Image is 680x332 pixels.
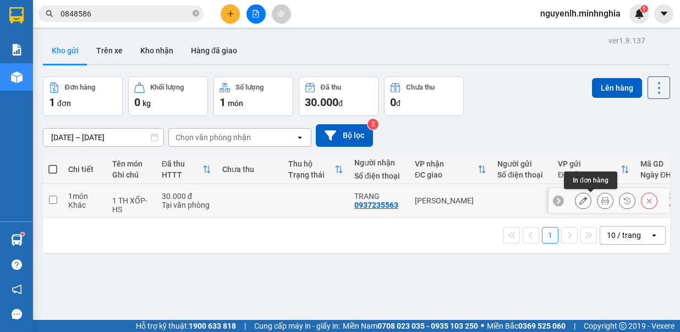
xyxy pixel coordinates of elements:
[128,76,208,116] button: Khối lượng0kg
[288,170,334,179] div: Trạng thái
[162,192,211,201] div: 30.000 đ
[415,170,478,179] div: ĐC giao
[136,320,236,332] span: Hỗ trợ kỹ thuật:
[176,132,251,143] div: Chọn văn phòng nhận
[299,76,379,116] button: Đã thu30.000đ
[112,159,151,168] div: Tên món
[481,324,484,328] span: ⚪️
[193,10,199,16] span: close-circle
[642,5,646,13] span: 1
[252,10,260,18] span: file-add
[244,320,246,332] span: |
[390,96,396,109] span: 0
[592,78,642,98] button: Lên hàng
[384,76,464,116] button: Chưa thu0đ
[634,9,644,19] img: icon-new-feature
[221,4,240,24] button: plus
[575,192,591,209] div: Sửa đơn hàng
[65,84,95,91] div: Đơn hàng
[640,5,648,13] sup: 1
[415,196,486,205] div: [PERSON_NAME]
[564,171,617,189] div: In đơn hàng
[162,170,202,179] div: HTTT
[409,155,492,184] th: Toggle SortBy
[228,99,243,108] span: món
[542,227,558,244] button: 1
[43,37,87,64] button: Kho gửi
[222,165,277,174] div: Chưa thu
[57,99,71,108] span: đơn
[43,129,163,146] input: Select a date range.
[406,84,435,91] div: Chưa thu
[61,8,190,20] input: Tìm tên, số ĐT hoặc mã đơn
[68,192,101,201] div: 1 món
[11,71,23,83] img: warehouse-icon
[156,155,217,184] th: Toggle SortBy
[87,37,131,64] button: Trên xe
[305,96,338,109] span: 30.000
[193,9,199,19] span: close-circle
[518,322,566,330] strong: 0369 525 060
[12,309,22,319] span: message
[607,230,641,241] div: 10 / trang
[272,4,291,24] button: aim
[558,170,621,179] div: ĐC lấy
[9,7,24,24] img: logo-vxr
[142,99,151,108] span: kg
[650,231,659,240] svg: open
[659,9,669,19] span: caret-down
[46,10,53,18] span: search
[11,234,23,246] img: warehouse-icon
[246,4,266,24] button: file-add
[11,44,23,56] img: solution-icon
[21,233,24,236] sup: 1
[12,284,22,295] span: notification
[654,4,673,24] button: caret-down
[354,201,398,209] div: 0937235563
[321,84,341,91] div: Đã thu
[497,159,547,168] div: Người gửi
[189,322,236,330] strong: 1900 633 818
[112,170,151,179] div: Ghi chú
[213,76,293,116] button: Số lượng1món
[497,170,547,179] div: Số điện thoại
[112,196,151,214] div: 1 TH XỐP- HS
[162,201,211,209] div: Tại văn phòng
[49,96,55,109] span: 1
[338,99,343,108] span: đ
[531,7,629,20] span: nguyenlh.minhnghia
[368,119,379,130] sup: 2
[316,124,373,147] button: Bộ lọc
[552,155,635,184] th: Toggle SortBy
[288,159,334,168] div: Thu hộ
[43,76,123,116] button: Đơn hàng1đơn
[182,37,246,64] button: Hàng đã giao
[227,10,234,18] span: plus
[354,171,404,180] div: Số điện thoại
[608,35,645,47] div: ver 1.8.137
[619,322,627,330] span: copyright
[235,84,264,91] div: Số lượng
[377,322,478,330] strong: 0708 023 035 - 0935 103 250
[396,99,401,108] span: đ
[131,37,182,64] button: Kho nhận
[295,133,304,142] svg: open
[283,155,349,184] th: Toggle SortBy
[150,84,184,91] div: Khối lượng
[254,320,340,332] span: Cung cấp máy in - giấy in:
[354,192,404,201] div: TRANG
[12,259,22,270] span: question-circle
[558,159,621,168] div: VP gửi
[68,165,101,174] div: Chi tiết
[574,320,575,332] span: |
[343,320,478,332] span: Miền Nam
[415,159,478,168] div: VP nhận
[162,159,202,168] div: Đã thu
[354,158,404,167] div: Người nhận
[487,320,566,332] span: Miền Bắc
[68,201,101,209] div: Khác
[277,10,285,18] span: aim
[134,96,140,109] span: 0
[220,96,226,109] span: 1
